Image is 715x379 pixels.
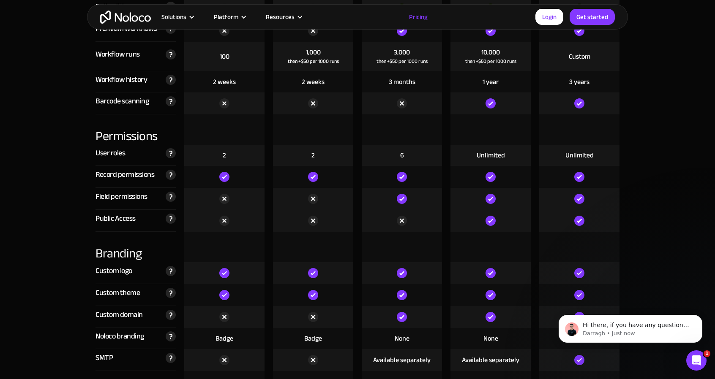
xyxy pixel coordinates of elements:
div: 3,000 [394,48,410,57]
a: Pricing [398,11,438,22]
div: 3 months [389,77,415,87]
div: Badge [216,334,233,343]
div: Available separately [462,355,519,365]
div: 2 [311,151,315,160]
div: Workflow history [96,73,147,86]
div: Noloco branding [96,330,144,343]
div: Premium workflows [96,22,157,35]
div: then +$50 per 1000 runs [377,57,428,65]
div: Public Access [96,212,136,225]
a: home [100,11,151,24]
div: 2 weeks [302,77,325,87]
div: Unlimited [565,151,594,160]
div: 100 [220,52,229,61]
div: None [395,334,409,343]
a: Get started [570,9,615,25]
iframe: Intercom notifications message [546,297,715,356]
div: Solutions [161,11,186,22]
div: 10,000 [481,48,500,57]
div: 1 year [483,77,499,87]
div: Badge [304,334,322,343]
div: 2 weeks [213,77,236,87]
div: Unlimited [477,151,505,160]
div: Workflow runs [96,48,140,61]
div: Permissions [96,114,176,145]
span: 1 [704,350,710,357]
div: Platform [203,11,255,22]
div: Custom theme [96,287,140,299]
div: Branding [96,232,176,262]
div: Custom [569,52,590,61]
div: then +$50 per 1000 runs [465,57,516,65]
div: Solutions [151,11,203,22]
div: Resources [255,11,311,22]
div: Custom domain [96,309,143,321]
div: Barcode scanning [96,95,149,108]
div: 2 [223,151,226,160]
div: then +$50 per 1000 runs [288,57,339,65]
div: SMTP [96,352,113,364]
div: Custom logo [96,265,132,277]
div: Resources [266,11,295,22]
div: 6 [400,151,404,160]
div: None [483,334,498,343]
a: Login [535,9,563,25]
div: Platform [214,11,238,22]
div: 3 years [569,77,589,87]
iframe: Intercom live chat [686,350,707,371]
div: 1,000 [306,48,321,57]
div: Record permissions [96,168,154,181]
div: User roles [96,147,125,160]
div: Field permissions [96,190,147,203]
div: Available separately [373,355,431,365]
